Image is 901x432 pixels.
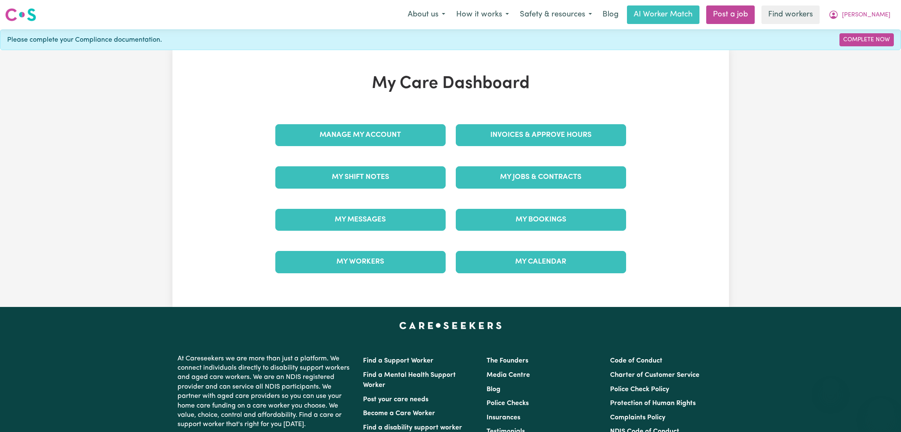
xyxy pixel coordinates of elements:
a: Invoices & Approve Hours [456,124,626,146]
iframe: Close message [822,378,839,395]
a: My Jobs & Contracts [456,166,626,188]
a: Charter of Customer Service [610,372,699,379]
a: My Bookings [456,209,626,231]
iframe: Button to launch messaging window [867,398,894,425]
img: Careseekers logo [5,7,36,22]
a: My Messages [275,209,446,231]
h1: My Care Dashboard [270,74,631,94]
a: Become a Care Worker [363,410,435,417]
span: Please complete your Compliance documentation. [7,35,162,45]
a: Post your care needs [363,396,428,403]
span: [PERSON_NAME] [842,11,890,20]
a: Police Check Policy [610,386,669,393]
button: About us [402,6,451,24]
a: Find a Mental Health Support Worker [363,372,456,389]
a: Careseekers logo [5,5,36,24]
a: Careseekers home page [399,322,502,329]
a: My Workers [275,251,446,273]
a: Complete Now [839,33,894,46]
button: Safety & resources [514,6,597,24]
a: Media Centre [487,372,530,379]
a: Manage My Account [275,124,446,146]
a: Blog [597,5,624,24]
a: Police Checks [487,400,529,407]
a: Code of Conduct [610,357,662,364]
a: My Calendar [456,251,626,273]
a: The Founders [487,357,528,364]
button: My Account [823,6,896,24]
a: AI Worker Match [627,5,699,24]
a: Find a disability support worker [363,424,462,431]
a: Protection of Human Rights [610,400,696,407]
a: Blog [487,386,500,393]
a: Post a job [706,5,755,24]
a: Find workers [761,5,820,24]
a: Complaints Policy [610,414,665,421]
button: How it works [451,6,514,24]
a: Find a Support Worker [363,357,433,364]
a: Insurances [487,414,520,421]
a: My Shift Notes [275,166,446,188]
